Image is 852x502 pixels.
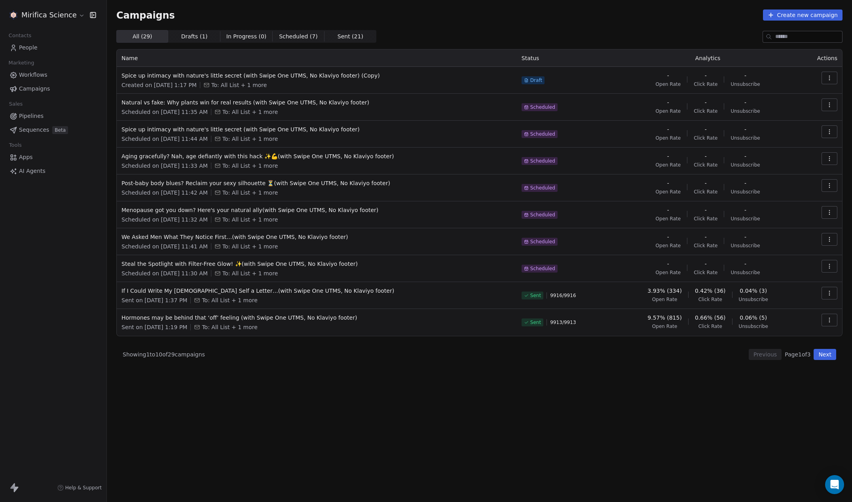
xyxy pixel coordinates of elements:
[656,216,681,222] span: Open Rate
[121,260,512,268] span: Steal the Spotlight with Filter-Free Glow! ✨(with Swipe One UTMS, No Klaviyo footer)
[667,125,669,133] span: -
[652,323,677,330] span: Open Rate
[744,233,746,241] span: -
[57,485,102,491] a: Help & Support
[121,152,512,160] span: Aging gracefully? Nah, age defiantly with this hack ✨💪(with Swipe One UTMS, No Klaviyo footer)
[694,242,717,249] span: Click Rate
[694,135,717,141] span: Click Rate
[656,189,681,195] span: Open Rate
[279,32,318,41] span: Scheduled ( 7 )
[222,135,278,143] span: To: All List + 1 more
[121,296,187,304] span: Sent on [DATE] 1:37 PM
[739,323,768,330] span: Unsubscribe
[825,475,844,494] div: Open Intercom Messenger
[530,77,542,83] span: Draft
[647,287,682,295] span: 3.93% (334)
[667,179,669,187] span: -
[6,110,100,123] a: Pipelines
[667,206,669,214] span: -
[705,99,707,106] span: -
[740,287,767,295] span: 0.04% (3)
[694,81,717,87] span: Click Rate
[121,216,208,224] span: Scheduled on [DATE] 11:32 AM
[9,8,84,22] button: Mirifica Science
[19,71,47,79] span: Workflows
[530,185,555,191] span: Scheduled
[6,151,100,164] a: Apps
[667,72,669,80] span: -
[19,112,44,120] span: Pipelines
[6,41,100,54] a: People
[202,323,257,331] span: To: All List + 1 more
[785,350,810,358] span: Page 1 of 3
[656,108,681,114] span: Open Rate
[222,189,278,197] span: To: All List + 1 more
[616,49,800,67] th: Analytics
[744,206,746,214] span: -
[667,152,669,160] span: -
[222,216,278,224] span: To: All List + 1 more
[731,162,760,168] span: Unsubscribe
[744,125,746,133] span: -
[530,239,555,245] span: Scheduled
[123,350,205,358] span: Showing 1 to 10 of 29 campaigns
[656,135,681,141] span: Open Rate
[121,189,208,197] span: Scheduled on [DATE] 11:42 AM
[705,72,707,80] span: -
[530,131,555,137] span: Scheduled
[749,349,782,360] button: Previous
[222,162,278,170] span: To: All List + 1 more
[121,242,208,250] span: Scheduled on [DATE] 11:41 AM
[19,153,33,161] span: Apps
[530,212,555,218] span: Scheduled
[731,108,760,114] span: Unsubscribe
[222,242,278,250] span: To: All List + 1 more
[694,216,717,222] span: Click Rate
[121,179,512,187] span: Post-baby body blues? Reclaim your sexy silhouette ⏳(with Swipe One UTMS, No Klaviyo footer)
[647,314,682,322] span: 9.57% (815)
[705,233,707,241] span: -
[740,314,767,322] span: 0.06% (5)
[121,162,208,170] span: Scheduled on [DATE] 11:33 AM
[121,125,512,133] span: Spice up intimacy with nature's little secret (with Swipe One UTMS, No Klaviyo footer)
[121,81,197,89] span: Created on [DATE] 1:17 PM
[517,49,616,67] th: Status
[5,30,35,42] span: Contacts
[222,269,278,277] span: To: All List + 1 more
[744,72,746,80] span: -
[656,81,681,87] span: Open Rate
[211,81,267,89] span: To: All List + 1 more
[695,287,726,295] span: 0.42% (36)
[656,269,681,276] span: Open Rate
[530,319,541,326] span: Sent
[21,10,77,20] span: Mirifica Science
[121,287,512,295] span: If I Could Write My [DEMOGRAPHIC_DATA] Self a Letter…(with Swipe One UTMS, No Klaviyo footer)
[9,10,18,20] img: MIRIFICA%20science_logo_icon-big.png
[222,108,278,116] span: To: All List + 1 more
[744,99,746,106] span: -
[6,98,26,110] span: Sales
[19,44,38,52] span: People
[19,126,49,134] span: Sequences
[731,216,760,222] span: Unsubscribe
[667,99,669,106] span: -
[705,125,707,133] span: -
[731,269,760,276] span: Unsubscribe
[6,165,100,178] a: AI Agents
[656,242,681,249] span: Open Rate
[694,162,717,168] span: Click Rate
[6,123,100,136] a: SequencesBeta
[731,242,760,249] span: Unsubscribe
[338,32,363,41] span: Sent ( 21 )
[226,32,267,41] span: In Progress ( 0 )
[530,265,555,272] span: Scheduled
[705,206,707,214] span: -
[814,349,836,360] button: Next
[694,189,717,195] span: Click Rate
[652,296,677,303] span: Open Rate
[121,72,512,80] span: Spice up intimacy with nature's little secret (with Swipe One UTMS, No Klaviyo footer) (Copy)
[202,296,257,304] span: To: All List + 1 more
[121,269,208,277] span: Scheduled on [DATE] 11:30 AM
[695,314,726,322] span: 0.66% (56)
[121,108,208,116] span: Scheduled on [DATE] 11:35 AM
